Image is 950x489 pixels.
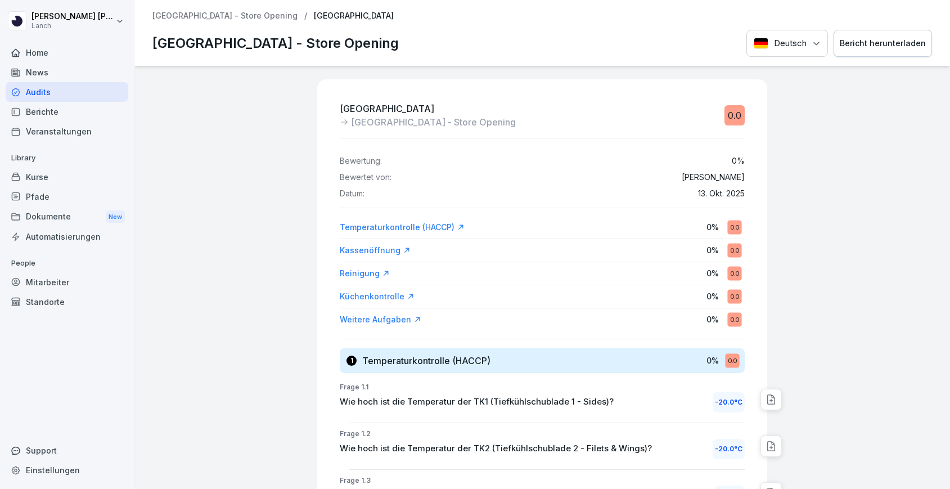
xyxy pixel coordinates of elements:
[706,244,719,256] p: 0 %
[340,173,391,182] p: Bewertet von:
[6,62,128,82] a: News
[732,156,745,166] p: 0 %
[340,475,745,486] p: Frage 1.3
[340,102,516,115] p: [GEOGRAPHIC_DATA]
[6,102,128,122] a: Berichte
[834,30,932,57] button: Bericht herunterladen
[346,356,357,366] div: 1
[340,245,411,256] a: Kassenöffnung
[340,156,382,166] p: Bewertung:
[725,353,739,367] div: 0.0
[727,220,741,234] div: 0.0
[340,429,745,439] p: Frage 1.2
[713,392,745,412] div: -20.0 °C
[6,122,128,141] a: Veranstaltungen
[727,243,741,257] div: 0.0
[727,312,741,326] div: 0.0
[152,11,298,21] a: [GEOGRAPHIC_DATA] - Store Opening
[706,267,719,279] p: 0 %
[340,442,652,455] p: Wie hoch ist die Temperatur der TK2 (Tiefkühlschublade 2 - Filets & Wings)?
[6,254,128,272] p: People
[6,227,128,246] a: Automatisierungen
[106,210,125,223] div: New
[746,30,828,57] button: Language
[340,396,614,409] p: Wie hoch ist die Temperatur der TK1 (Tiefkühlschublade 1 - Sides)?
[340,314,421,325] a: Weitere Aufgaben
[340,291,415,302] a: Küchenkontrolle
[706,313,719,325] p: 0 %
[840,37,926,50] div: Bericht herunterladen
[6,149,128,167] p: Library
[706,355,719,366] p: 0 %
[304,11,307,21] p: /
[351,115,516,129] p: [GEOGRAPHIC_DATA] - Store Opening
[340,382,745,392] p: Frage 1.1
[340,222,465,233] a: Temperaturkontrolle (HACCP)
[31,12,114,21] p: [PERSON_NAME] [PERSON_NAME]
[6,460,128,480] a: Einstellungen
[713,439,745,459] div: -20.0 °C
[682,173,745,182] p: [PERSON_NAME]
[706,290,719,302] p: 0 %
[6,441,128,460] div: Support
[698,189,745,199] p: 13. Okt. 2025
[31,22,114,30] p: Lanch
[6,187,128,207] a: Pfade
[774,37,807,50] p: Deutsch
[340,189,364,199] p: Datum:
[6,82,128,102] a: Audits
[754,38,768,49] img: Deutsch
[314,11,394,21] p: [GEOGRAPHIC_DATA]
[727,266,741,280] div: 0.0
[727,289,741,303] div: 0.0
[6,207,128,227] div: Dokumente
[6,43,128,62] a: Home
[724,105,745,125] div: 0.0
[362,355,490,367] h3: Temperaturkontrolle (HACCP)
[6,272,128,292] a: Mitarbeiter
[152,33,399,53] p: [GEOGRAPHIC_DATA] - Store Opening
[340,268,390,279] a: Reinigung
[6,207,128,227] a: DokumenteNew
[706,221,719,233] p: 0 %
[6,292,128,312] a: Standorte
[6,167,128,187] a: Kurse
